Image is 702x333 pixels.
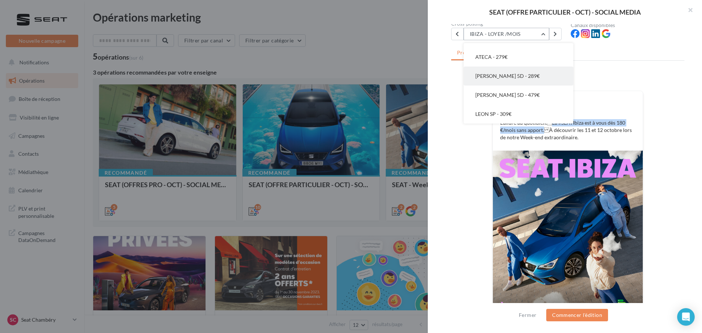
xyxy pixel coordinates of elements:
[546,309,608,321] button: Commencer l'édition
[571,23,684,28] div: Canaux disponibles
[475,111,512,117] span: LEON SP - 309€
[464,28,549,40] button: IBIZA - LOYER /MOIS
[500,119,635,141] p: L’allure au quotidien. La #SEATIbiza est à vous dès 180 €/mois sans apport. À découvrir les 11 et...
[464,48,573,67] button: ATECA - 279€
[439,9,690,15] div: SEAT (OFFRE PARTICULIER - OCT) - SOCIAL MEDIA
[464,105,573,124] button: LEON SP - 309€
[475,92,540,98] span: [PERSON_NAME] 5D - 479€
[516,311,539,319] button: Fermer
[475,73,540,79] span: [PERSON_NAME] 5D - 289€
[677,308,695,326] div: Open Intercom Messenger
[475,54,507,60] span: ATECA - 279€
[464,67,573,86] button: [PERSON_NAME] 5D - 289€
[464,86,573,105] button: [PERSON_NAME] 5D - 479€
[451,21,565,26] div: Cross-posting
